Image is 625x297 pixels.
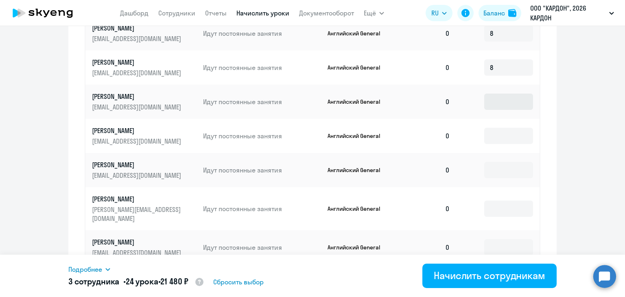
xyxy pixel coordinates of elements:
img: balance [508,9,516,17]
button: ООО "КАРДОН", 2026 КАРДОН [526,3,618,23]
button: RU [426,5,452,21]
p: Английский General [328,64,389,71]
p: Идут постоянные занятия [203,243,321,252]
p: Идут постоянные занятия [203,166,321,175]
p: Идут постоянные занятия [203,29,321,38]
td: 0 [400,230,457,264]
p: [PERSON_NAME] [92,92,183,101]
p: [PERSON_NAME] [92,160,183,169]
span: RU [431,8,439,18]
p: [PERSON_NAME] [92,194,183,203]
div: Начислить сотрудникам [434,269,545,282]
button: Ещё [364,5,384,21]
a: [PERSON_NAME][EMAIL_ADDRESS][DOMAIN_NAME] [92,126,197,146]
p: [EMAIL_ADDRESS][DOMAIN_NAME] [92,248,183,257]
span: 21 480 ₽ [160,276,188,286]
a: Дашборд [120,9,149,17]
div: Баланс [483,8,505,18]
p: [EMAIL_ADDRESS][DOMAIN_NAME] [92,68,183,77]
p: Идут постоянные занятия [203,204,321,213]
a: Отчеты [205,9,227,17]
a: Документооборот [299,9,354,17]
h5: 3 сотрудника • • [68,276,204,288]
td: 0 [400,16,457,50]
p: Английский General [328,166,389,174]
span: Сбросить выбор [213,277,264,287]
span: Подробнее [68,264,102,274]
p: [PERSON_NAME] [92,24,183,33]
p: [EMAIL_ADDRESS][DOMAIN_NAME] [92,103,183,111]
td: 0 [400,119,457,153]
p: Идут постоянные занятия [203,131,321,140]
p: [PERSON_NAME] [92,238,183,247]
p: [PERSON_NAME] [92,126,183,135]
a: [PERSON_NAME][EMAIL_ADDRESS][DOMAIN_NAME] [92,160,197,180]
a: [PERSON_NAME][EMAIL_ADDRESS][DOMAIN_NAME] [92,58,197,77]
p: Идут постоянные занятия [203,97,321,106]
td: 0 [400,153,457,187]
p: Английский General [328,244,389,251]
p: Английский General [328,205,389,212]
p: Английский General [328,30,389,37]
a: [PERSON_NAME][EMAIL_ADDRESS][DOMAIN_NAME] [92,238,197,257]
a: [PERSON_NAME][PERSON_NAME][EMAIL_ADDRESS][DOMAIN_NAME] [92,194,197,223]
p: [EMAIL_ADDRESS][DOMAIN_NAME] [92,171,183,180]
p: [EMAIL_ADDRESS][DOMAIN_NAME] [92,34,183,43]
a: [PERSON_NAME][EMAIL_ADDRESS][DOMAIN_NAME] [92,92,197,111]
p: [PERSON_NAME] [92,58,183,67]
span: 24 урока [126,276,158,286]
a: [PERSON_NAME][EMAIL_ADDRESS][DOMAIN_NAME] [92,24,197,43]
p: [PERSON_NAME][EMAIL_ADDRESS][DOMAIN_NAME] [92,205,183,223]
td: 0 [400,187,457,230]
p: Английский General [328,132,389,140]
td: 0 [400,50,457,85]
button: Балансbalance [479,5,521,21]
td: 0 [400,85,457,119]
p: Идут постоянные занятия [203,63,321,72]
p: ООО "КАРДОН", 2026 КАРДОН [530,3,606,23]
button: Начислить сотрудникам [422,264,557,288]
span: Ещё [364,8,376,18]
p: [EMAIL_ADDRESS][DOMAIN_NAME] [92,137,183,146]
p: Английский General [328,98,389,105]
a: Начислить уроки [236,9,289,17]
a: Сотрудники [158,9,195,17]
